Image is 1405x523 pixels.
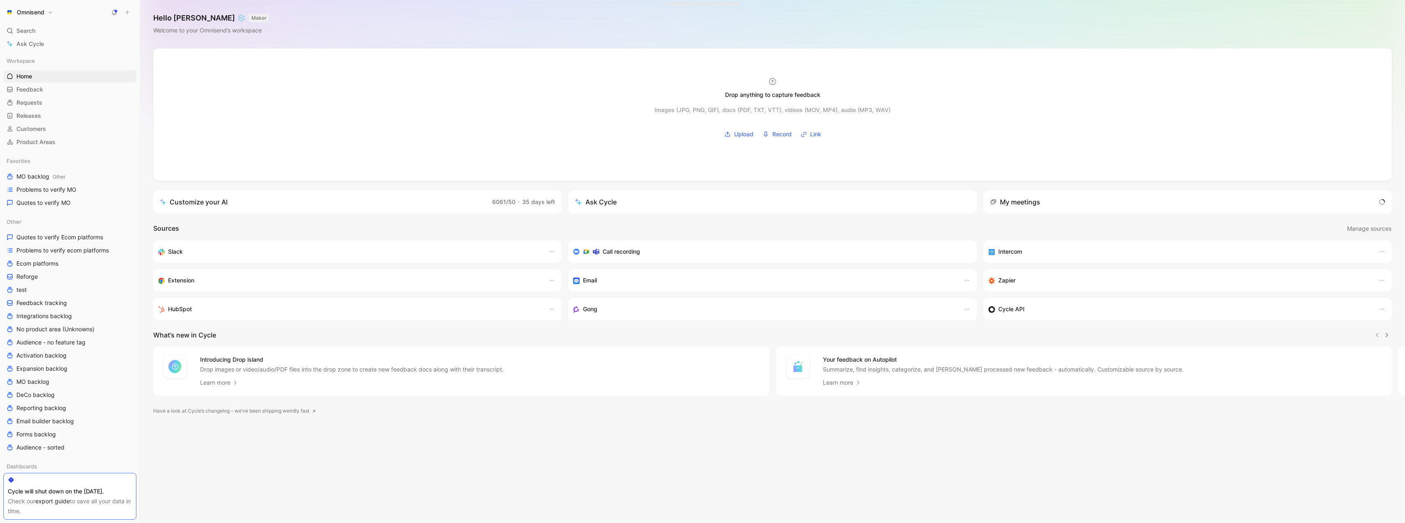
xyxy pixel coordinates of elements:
span: Record [772,129,792,139]
a: Feedback tracking [3,297,136,309]
span: Reforge [16,273,38,281]
a: Learn more [200,378,239,388]
span: Product Areas [16,138,55,146]
span: · [518,198,520,205]
div: Sync your customers, send feedback and get updates in Intercom [988,247,1370,257]
span: Audience - sorted [16,443,64,452]
div: Sync your customers, send feedback and get updates in Slack [158,247,540,257]
h4: Your feedback on Autopilot [823,355,1184,365]
button: OmnisendOmnisend [3,7,55,18]
span: Other [53,174,65,180]
h3: Cycle API [998,304,1025,314]
h1: Omnisend [17,9,44,16]
h2: Sources [153,223,179,234]
div: Images (JPG, PNG, GIF), docs (PDF, TXT, VTT), videos (MOV, MP4), audio (MP3, WAV) [654,105,891,115]
a: Have a look at Cycle’s changelog – we’ve been shipping weirdly fast [153,407,316,415]
span: Customers [16,125,46,133]
a: DeCo backlog [3,389,136,401]
div: Customize your AI [160,197,228,207]
a: export guide [35,498,70,505]
button: MAKER [249,14,269,22]
div: Favorites [3,155,136,167]
span: 35 days left [522,198,555,205]
span: Favorites [7,157,30,165]
a: test [3,284,136,296]
span: Dashboards [7,462,37,470]
h3: Call recording [603,247,640,257]
a: Reforge [3,271,136,283]
div: Forward emails to your feedback inbox [573,275,955,285]
h4: Introducing Drop island [200,355,504,365]
h3: HubSpot [168,304,192,314]
span: Ask Cycle [16,39,44,49]
span: Audience - no feature tag [16,338,85,346]
span: Feedback tracking [16,299,67,307]
a: Reporting backlog [3,402,136,414]
a: Activation backlog [3,349,136,362]
a: Integrations backlog [3,310,136,322]
h3: Gong [583,304,597,314]
span: Integrations backlog [16,312,72,320]
span: Link [810,129,821,139]
h2: What’s new in Cycle [153,330,216,340]
button: Manage sources [1347,223,1392,234]
button: Upload [721,128,756,140]
div: Drop anything to capture feedback [725,90,820,100]
span: Expansion backlog [16,365,67,373]
span: Forms backlog [16,430,56,438]
span: Search [16,26,35,36]
div: Capture feedback from anywhere on the web [158,275,540,285]
span: Feedback [16,85,43,94]
a: Learn more [823,378,861,388]
a: Product Areas [3,136,136,148]
a: Requests [3,96,136,109]
h3: Zapier [998,275,1016,285]
span: Email builder backlog [16,417,74,425]
div: Dashboards [3,460,136,473]
a: Email builder backlog [3,415,136,427]
div: DashboardsVoC OverviewHistorical Data [3,460,136,501]
div: OtherQuotes to verify Ecom platformsProblems to verify ecom platformsEcom platformsReforgetestFee... [3,216,136,454]
a: Quotes to verify Ecom platforms [3,231,136,243]
a: Problems to verify MO [3,184,136,196]
a: MO backlog [3,376,136,388]
span: Other [7,218,21,226]
span: MO backlog [16,378,49,386]
div: Search [3,25,136,37]
img: Omnisend [5,8,14,16]
span: Quotes to verify MO [16,199,71,207]
span: Reporting backlog [16,404,66,412]
span: DeCo backlog [16,391,55,399]
span: Requests [16,99,42,107]
a: Quotes to verify MO [3,197,136,209]
div: Ask Cycle [575,197,617,207]
span: Quotes to verify Ecom platforms [16,233,103,241]
span: Home [16,72,32,80]
span: No product area (Unknowns) [16,325,94,333]
a: No product area (Unknowns) [3,323,136,335]
p: Drop images or video/audio/PDF files into the drop zone to create new feedback docs along with th... [200,365,504,374]
button: Ask Cycle [568,190,977,213]
div: Record & transcribe meetings from Zoom, Meet & Teams. [573,247,965,257]
span: Activation backlog [16,351,67,360]
button: Record [760,128,795,140]
button: Link [798,128,824,140]
span: test [16,286,27,294]
span: 6061/50 [492,198,516,205]
div: Capture feedback from thousands of sources with Zapier (survey results, recordings, sheets, etc). [988,275,1370,285]
a: Audience - no feature tag [3,336,136,349]
span: Workspace [7,57,35,65]
span: Problems to verify ecom platforms [16,246,109,255]
span: Problems to verify MO [16,186,76,194]
a: Home [3,70,136,83]
h3: Extension [168,275,194,285]
h1: Hello [PERSON_NAME] ❄️ [153,13,269,23]
div: Sync customers & send feedback from custom sources. Get inspired by our favorite use case [988,304,1370,314]
a: Customers [3,123,136,135]
h3: Email [583,275,597,285]
a: Expansion backlog [3,362,136,375]
div: Check our to save all your data in time. [8,496,132,516]
a: Ask Cycle [3,38,136,50]
p: Summarize, find insights, categorize, and [PERSON_NAME] processed new feedback - automatically. C... [823,365,1184,374]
